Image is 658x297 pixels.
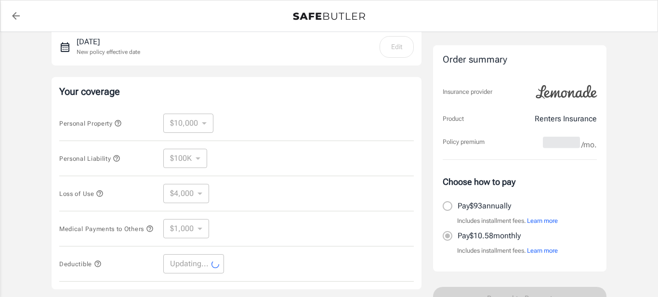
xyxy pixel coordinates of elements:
button: Learn more [527,216,558,226]
p: Choose how to pay [443,175,597,188]
p: Includes installment fees. [457,246,558,256]
span: Personal Property [59,120,122,127]
span: Personal Liability [59,155,120,162]
span: /mo. [581,138,597,152]
p: Pay $10.58 monthly [458,230,521,242]
span: Medical Payments to Others [59,225,154,232]
button: Deductible [59,258,102,270]
button: Personal Property [59,117,122,129]
button: Learn more [527,246,558,256]
p: Renters Insurance [535,113,597,125]
p: Pay $93 annually [458,200,511,212]
div: Order summary [443,53,597,67]
svg: New policy start date [59,41,71,53]
button: Medical Payments to Others [59,223,154,234]
p: [DATE] [77,36,140,48]
button: Loss of Use [59,188,104,199]
p: New policy effective date [77,48,140,56]
p: Includes installment fees. [457,216,558,226]
p: Insurance provider [443,87,492,97]
span: Loss of Use [59,190,104,197]
p: Product [443,114,464,124]
a: back to quotes [6,6,26,26]
button: Personal Liability [59,153,120,164]
img: Lemonade [530,78,603,105]
span: Deductible [59,260,102,268]
p: Policy premium [443,137,485,147]
img: Back to quotes [293,13,365,20]
p: Your coverage [59,85,414,98]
